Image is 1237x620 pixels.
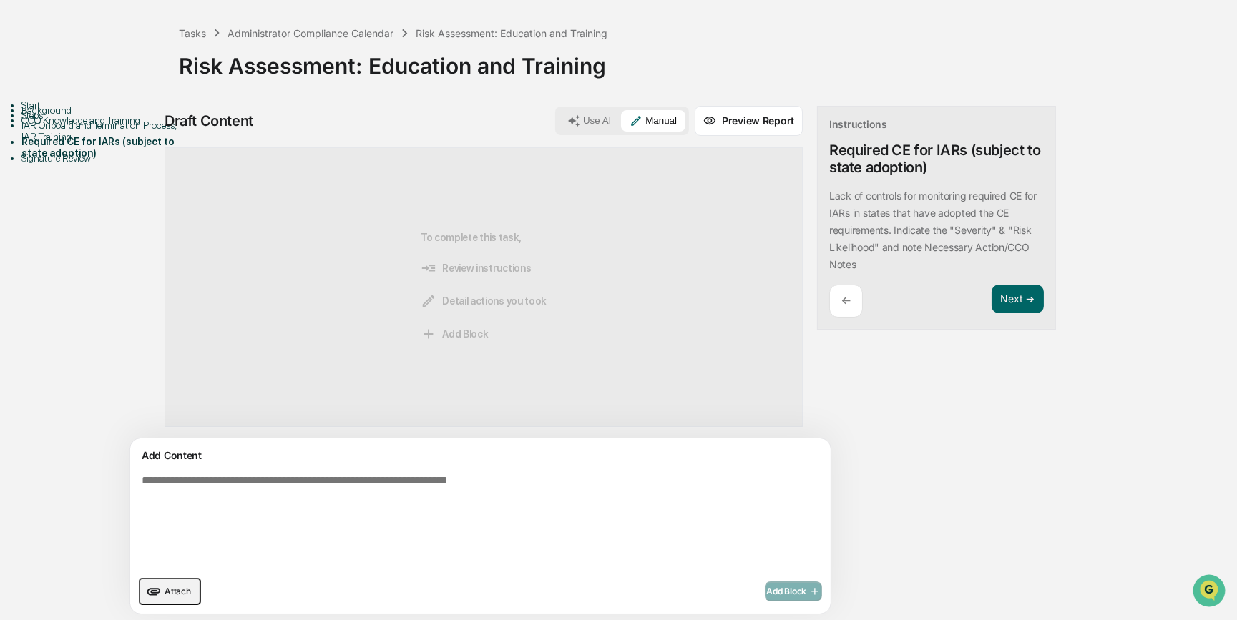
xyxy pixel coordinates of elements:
[21,136,179,159] div: Required CE for IARs (subject to state adoption)
[142,242,173,253] span: Pylon
[101,242,173,253] a: Powered byPylon
[14,30,260,53] p: How can we help?
[228,27,393,39] div: Administrator Compliance Calendar
[421,293,547,309] span: Detail actions you took
[14,109,40,135] img: 1746055101610-c473b297-6a78-478c-a979-82029cc54cd1
[9,174,98,200] a: 🖐️Preclearance
[421,171,547,403] div: To complete this task,
[49,109,235,124] div: Start new chat
[992,285,1044,314] button: Next ➔
[139,578,201,605] button: upload document
[21,119,179,142] div: IAR Onboard and Termination Process, IAR Training
[98,174,183,200] a: 🗄️Attestations
[21,99,179,111] div: Start
[621,110,685,132] button: Manual
[165,112,253,129] div: Draft Content
[829,142,1044,176] div: Required CE for IARs (subject to state adoption)
[559,110,620,132] button: Use AI
[29,207,90,222] span: Data Lookup
[139,447,822,464] div: Add Content
[766,586,821,597] span: Add Block
[841,294,851,307] p: ←
[29,180,92,195] span: Preclearance
[21,152,179,164] div: Signature Review
[421,260,531,276] span: Review instructions
[416,27,607,39] div: Risk Assessment: Education and Training
[829,190,1037,270] p: Lack of controls for monitoring required CE for IARs in states that have adopted the CE requireme...
[1191,573,1230,611] iframe: Open customer support
[179,27,206,39] div: Tasks
[14,182,26,193] div: 🖐️
[421,326,488,342] span: Add Block
[829,118,887,130] div: Instructions
[49,124,181,135] div: We're available if you need us!
[243,114,260,131] button: Start new chat
[21,114,179,126] div: CCO Knowledge and Training
[21,104,179,116] div: Background
[165,586,191,596] span: Attach
[765,581,822,601] button: Add Block
[118,180,177,195] span: Attestations
[21,109,179,121] div: Steps
[104,182,115,193] div: 🗄️
[695,106,803,136] button: Preview Report
[14,209,26,220] div: 🔎
[179,41,1230,79] div: Risk Assessment: Education and Training
[9,202,96,227] a: 🔎Data Lookup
